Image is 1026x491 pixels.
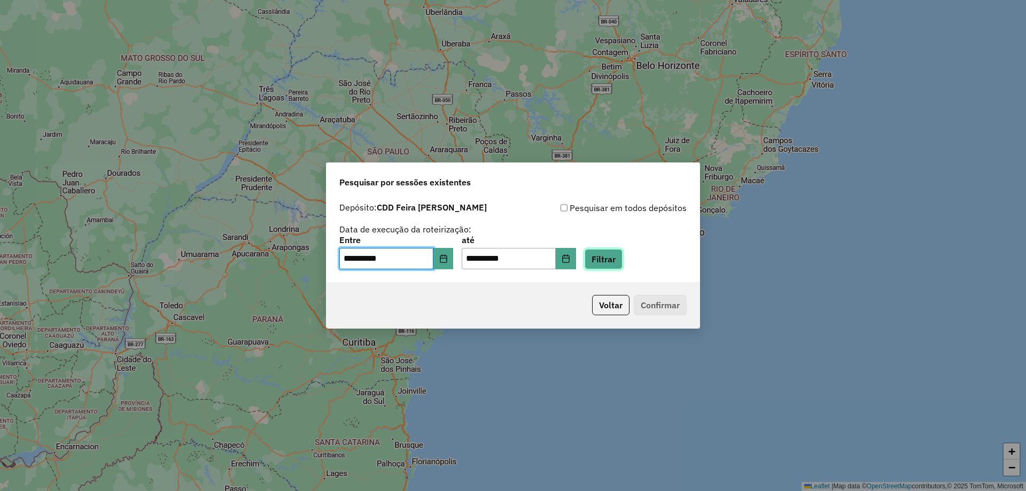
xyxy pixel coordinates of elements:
span: Pesquisar por sessões existentes [339,176,471,189]
label: Data de execução da roteirização: [339,223,471,236]
div: Pesquisar em todos depósitos [513,201,687,214]
label: Entre [339,233,453,246]
label: Depósito: [339,201,487,214]
button: Voltar [592,295,629,315]
button: Choose Date [433,248,454,269]
strong: CDD Feira [PERSON_NAME] [377,202,487,213]
label: até [462,233,576,246]
button: Filtrar [585,249,623,269]
button: Choose Date [556,248,576,269]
